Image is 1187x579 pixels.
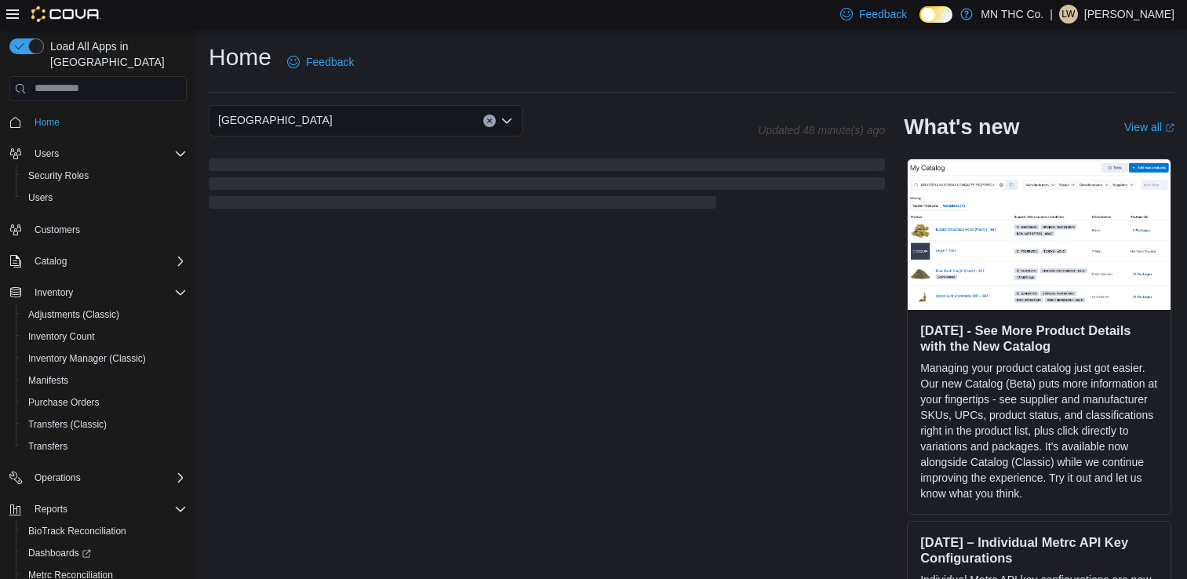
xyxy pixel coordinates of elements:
[904,115,1019,140] h2: What's new
[16,542,193,564] a: Dashboards
[22,544,187,563] span: Dashboards
[22,437,187,456] span: Transfers
[28,440,67,453] span: Transfers
[28,283,187,302] span: Inventory
[16,165,193,187] button: Security Roles
[501,115,513,127] button: Open list of options
[22,349,187,368] span: Inventory Manager (Classic)
[28,169,89,182] span: Security Roles
[981,5,1043,24] p: MN THC Co.
[920,322,1158,354] h3: [DATE] - See More Product Details with the New Catalog
[22,349,152,368] a: Inventory Manager (Classic)
[28,252,73,271] button: Catalog
[22,393,106,412] a: Purchase Orders
[16,435,193,457] button: Transfers
[28,144,187,163] span: Users
[28,500,74,519] button: Reports
[1084,5,1174,24] p: [PERSON_NAME]
[28,374,68,387] span: Manifests
[28,525,126,537] span: BioTrack Reconciliation
[28,112,187,132] span: Home
[22,544,97,563] a: Dashboards
[22,305,126,324] a: Adjustments (Classic)
[22,166,95,185] a: Security Roles
[483,115,496,127] button: Clear input
[16,520,193,542] button: BioTrack Reconciliation
[28,500,187,519] span: Reports
[22,327,187,346] span: Inventory Count
[16,370,193,391] button: Manifests
[1059,5,1078,24] div: Leah Williamette
[22,393,187,412] span: Purchase Orders
[16,413,193,435] button: Transfers (Classic)
[22,166,187,185] span: Security Roles
[3,467,193,489] button: Operations
[3,282,193,304] button: Inventory
[859,6,907,22] span: Feedback
[28,418,107,431] span: Transfers (Classic)
[22,415,187,434] span: Transfers (Classic)
[22,522,133,541] a: BioTrack Reconciliation
[16,187,193,209] button: Users
[218,111,333,129] span: [GEOGRAPHIC_DATA]
[28,252,187,271] span: Catalog
[16,391,193,413] button: Purchase Orders
[22,415,113,434] a: Transfers (Classic)
[28,220,187,239] span: Customers
[28,468,87,487] button: Operations
[306,54,354,70] span: Feedback
[281,46,360,78] a: Feedback
[16,304,193,326] button: Adjustments (Classic)
[28,352,146,365] span: Inventory Manager (Classic)
[44,38,187,70] span: Load All Apps in [GEOGRAPHIC_DATA]
[920,360,1158,501] p: Managing your product catalog just got easier. Our new Catalog (Beta) puts more information at yo...
[3,250,193,272] button: Catalog
[3,218,193,241] button: Customers
[3,111,193,133] button: Home
[28,330,95,343] span: Inventory Count
[22,437,74,456] a: Transfers
[919,23,920,24] span: Dark Mode
[16,326,193,348] button: Inventory Count
[1165,123,1174,133] svg: External link
[28,283,79,302] button: Inventory
[28,144,65,163] button: Users
[22,305,187,324] span: Adjustments (Classic)
[28,468,187,487] span: Operations
[209,42,271,73] h1: Home
[35,255,67,268] span: Catalog
[1050,5,1053,24] p: |
[35,147,59,160] span: Users
[3,498,193,520] button: Reports
[28,308,119,321] span: Adjustments (Classic)
[28,191,53,204] span: Users
[3,143,193,165] button: Users
[31,6,101,22] img: Cova
[22,371,187,390] span: Manifests
[920,534,1158,566] h3: [DATE] – Individual Metrc API Key Configurations
[28,220,86,239] a: Customers
[22,327,101,346] a: Inventory Count
[35,286,73,299] span: Inventory
[22,371,75,390] a: Manifests
[28,547,91,559] span: Dashboards
[22,522,187,541] span: BioTrack Reconciliation
[28,396,100,409] span: Purchase Orders
[28,113,66,132] a: Home
[22,188,187,207] span: Users
[16,348,193,370] button: Inventory Manager (Classic)
[22,188,59,207] a: Users
[758,124,885,137] p: Updated 48 minute(s) ago
[35,224,80,236] span: Customers
[35,503,67,515] span: Reports
[919,6,952,23] input: Dark Mode
[35,116,60,129] span: Home
[35,472,81,484] span: Operations
[1124,121,1174,133] a: View allExternal link
[209,162,885,212] span: Loading
[1061,5,1075,24] span: LW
